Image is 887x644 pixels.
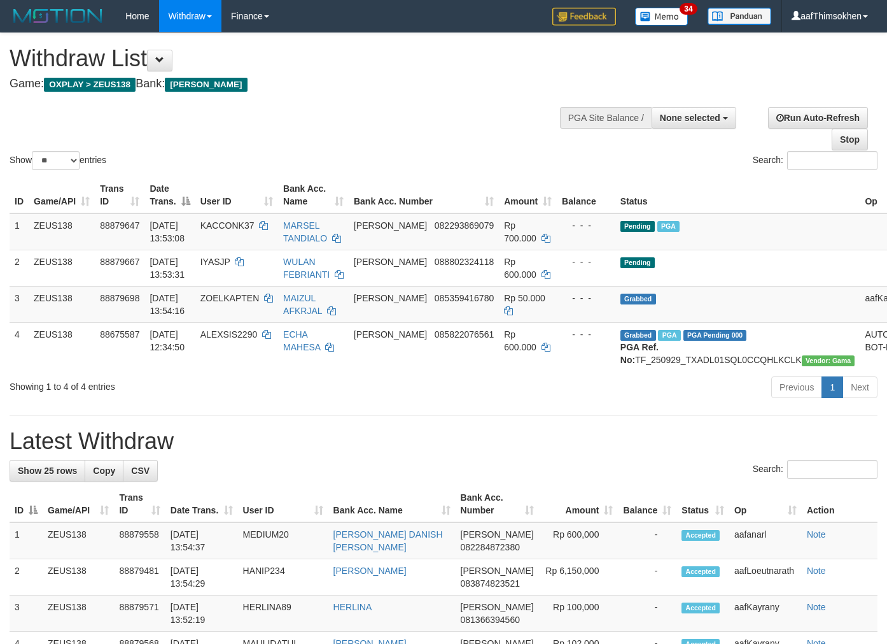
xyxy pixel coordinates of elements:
[562,292,610,304] div: - - -
[562,255,610,268] div: - - -
[85,460,123,482] a: Copy
[504,293,545,303] span: Rp 50.000
[238,486,328,522] th: User ID: activate to sort column ascending
[29,177,95,213] th: Game/API: activate to sort column ascending
[150,220,185,243] span: [DATE] 13:53:08
[29,213,95,250] td: ZEUS138
[238,522,328,559] td: MEDIUM20
[10,460,85,482] a: Show 25 rows
[768,107,868,129] a: Run Auto-Refresh
[680,3,697,15] span: 34
[802,355,855,366] span: Vendor URL: https://trx31.1velocity.biz
[354,220,427,231] span: [PERSON_NAME]
[114,559,165,596] td: 88879481
[278,177,349,213] th: Bank Acc. Name: activate to sort column ascending
[787,460,877,479] input: Search:
[539,522,618,559] td: Rp 600,000
[354,329,427,340] span: [PERSON_NAME]
[200,257,230,267] span: IYASJP
[10,596,43,632] td: 3
[165,559,238,596] td: [DATE] 13:54:29
[10,250,29,286] td: 2
[10,46,578,71] h1: Withdraw List
[461,542,520,552] span: Copy 082284872380 to clipboard
[238,559,328,596] td: HANIP234
[43,522,114,559] td: ZEUS138
[114,596,165,632] td: 88879571
[131,466,150,476] span: CSV
[504,329,536,352] span: Rp 600.000
[620,294,656,304] span: Grabbed
[652,107,736,129] button: None selected
[123,460,158,482] a: CSV
[200,329,258,340] span: ALEXSIS2290
[195,177,278,213] th: User ID: activate to sort column ascending
[283,257,330,280] a: WULAN FEBRIANTI
[539,559,618,596] td: Rp 6,150,000
[150,329,185,352] span: [DATE] 12:34:50
[620,257,655,268] span: Pending
[618,522,676,559] td: -
[283,220,327,243] a: MARSEL TANDIALO
[144,177,195,213] th: Date Trans.: activate to sort column descending
[100,329,139,340] span: 88675587
[539,486,618,522] th: Amount: activate to sort column ascending
[328,486,456,522] th: Bank Acc. Name: activate to sort column ascending
[562,219,610,232] div: - - -
[29,286,95,322] td: ZEUS138
[43,559,114,596] td: ZEUS138
[100,257,139,267] span: 88879667
[354,293,427,303] span: [PERSON_NAME]
[821,376,843,398] a: 1
[150,257,185,280] span: [DATE] 13:53:31
[435,220,494,231] span: Copy 082293869079 to clipboard
[683,330,747,341] span: PGA Pending
[165,486,238,522] th: Date Trans.: activate to sort column ascending
[504,257,536,280] span: Rp 600.000
[729,596,802,632] td: aafKayrany
[842,376,877,398] a: Next
[787,151,877,170] input: Search:
[708,8,771,25] img: panduan.png
[618,486,676,522] th: Balance: activate to sort column ascending
[10,322,29,371] td: 4
[165,596,238,632] td: [DATE] 13:52:19
[349,177,499,213] th: Bank Acc. Number: activate to sort column ascending
[43,486,114,522] th: Game/API: activate to sort column ascending
[283,329,320,352] a: ECHA MAHESA
[681,603,720,613] span: Accepted
[562,328,610,341] div: - - -
[44,78,136,92] span: OXPLAY > ZEUS138
[658,330,680,341] span: Marked by aafpengsreynich
[504,220,536,243] span: Rp 700.000
[618,596,676,632] td: -
[10,151,106,170] label: Show entries
[333,566,407,576] a: [PERSON_NAME]
[802,486,877,522] th: Action
[499,177,557,213] th: Amount: activate to sort column ascending
[200,293,260,303] span: ZOELKAPTEN
[615,322,860,371] td: TF_250929_TXADL01SQL0CCQHLKCLK
[10,213,29,250] td: 1
[333,602,372,612] a: HERLINA
[753,151,877,170] label: Search:
[165,522,238,559] td: [DATE] 13:54:37
[114,522,165,559] td: 88879558
[10,486,43,522] th: ID: activate to sort column descending
[660,113,720,123] span: None selected
[150,293,185,316] span: [DATE] 13:54:16
[461,566,534,576] span: [PERSON_NAME]
[461,578,520,589] span: Copy 083874823521 to clipboard
[93,466,115,476] span: Copy
[461,615,520,625] span: Copy 081366394560 to clipboard
[557,177,615,213] th: Balance
[10,177,29,213] th: ID
[29,322,95,371] td: ZEUS138
[10,559,43,596] td: 2
[10,375,360,393] div: Showing 1 to 4 of 4 entries
[100,293,139,303] span: 88879698
[18,466,77,476] span: Show 25 rows
[560,107,652,129] div: PGA Site Balance /
[681,566,720,577] span: Accepted
[43,596,114,632] td: ZEUS138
